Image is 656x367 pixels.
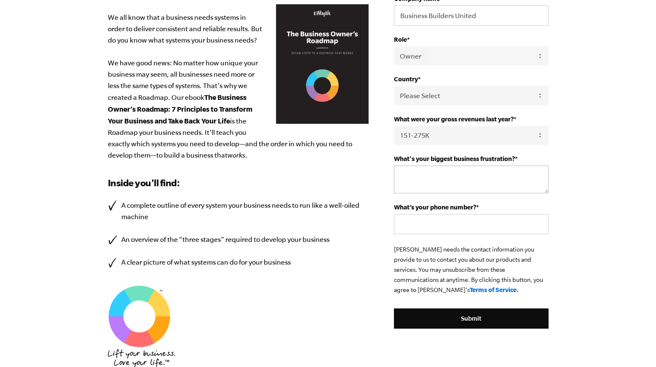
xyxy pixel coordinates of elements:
[470,286,519,293] a: Terms of Service.
[394,244,548,295] p: [PERSON_NAME] needs the contact information you provide to us to contact you about our products a...
[108,285,171,348] img: EMyth SES TM Graphic
[108,93,252,125] b: The Business Owner’s Roadmap: 7 Principles to Transform Your Business and Take Back Your Life
[108,257,369,268] li: A clear picture of what systems can do for your business
[108,176,369,190] h3: Inside you'll find:
[394,204,476,211] span: What’s your phone number?
[276,4,369,124] img: Business Owners Roadmap Cover
[108,12,369,161] p: We all know that a business needs systems in order to deliver consistent and reliable results. Bu...
[614,327,656,367] iframe: Chat Widget
[394,308,548,329] input: Submit
[394,155,515,162] span: What's your biggest business frustration?
[394,75,418,83] span: Country
[108,234,369,245] li: An overview of the “three stages” required to develop your business
[394,115,514,123] span: What were your gross revenues last year?
[228,151,245,159] em: works
[108,200,369,222] li: A complete outline of every system your business needs to run like a well-oiled machine
[394,36,407,43] span: Role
